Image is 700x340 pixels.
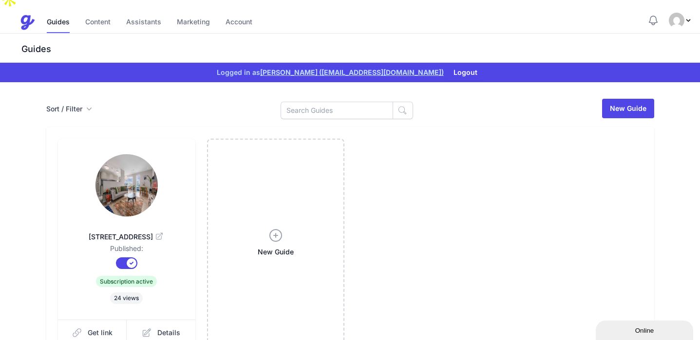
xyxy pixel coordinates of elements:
span: 24 views [110,292,143,304]
img: Guestive Guides [19,15,35,30]
a: [PERSON_NAME] ([EMAIL_ADDRESS][DOMAIN_NAME]) [260,68,444,76]
div: Profile Menu [669,13,692,28]
img: Caspar Steel [669,13,684,28]
button: Sort / Filter [46,104,92,114]
a: Content [85,12,111,33]
a: [STREET_ADDRESS] [74,220,180,244]
a: Account [226,12,252,33]
a: New Guide [602,99,654,118]
dd: Published: [74,244,180,257]
span: Logged in as [217,68,444,77]
a: Guides [47,12,70,33]
button: Notifications [647,15,659,26]
a: Assistants [126,12,161,33]
input: Search Guides [281,102,393,119]
h3: Guides [19,43,700,55]
button: Logout [448,65,483,80]
img: h138n3fhvyjrw22dxbdaxd9hh6q0 [95,154,158,216]
span: [STREET_ADDRESS] [74,232,180,242]
a: Marketing [177,12,210,33]
span: Get link [88,328,113,338]
iframe: chat widget [596,319,695,340]
span: Details [157,328,180,338]
span: Subscription active [96,276,157,287]
span: New Guide [258,247,294,257]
